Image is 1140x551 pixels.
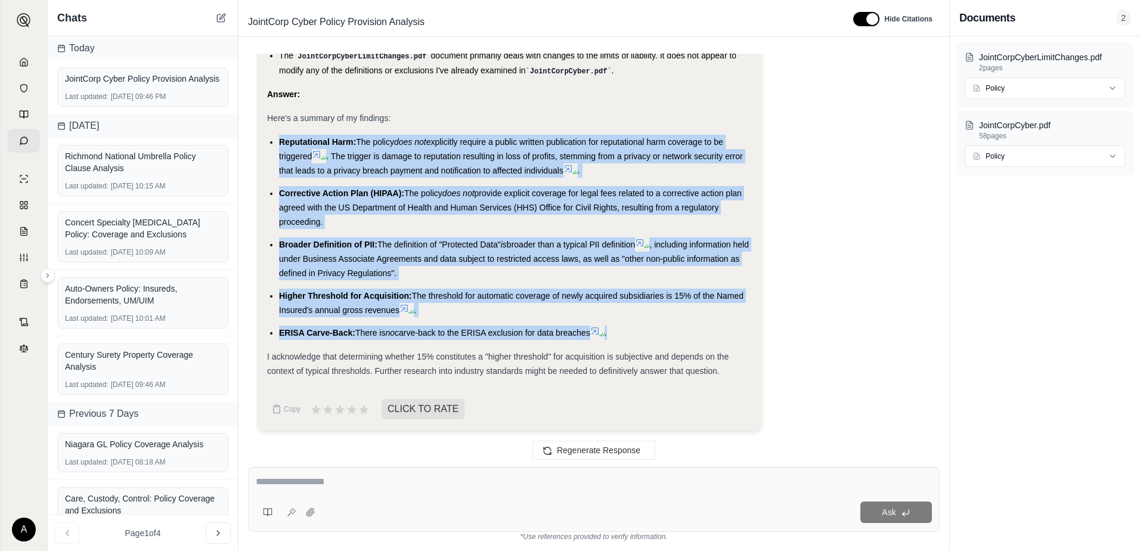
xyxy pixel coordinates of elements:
[530,67,608,76] span: JointCorpCyber.pdf
[267,352,729,376] span: I acknowledge that determining whether 15% constitutes a "higher threshold" for acquisition is su...
[65,457,221,467] div: [DATE] 08:18 AM
[979,51,1125,63] p: JointCorpCyberLimitChanges.pdf
[125,527,161,539] span: Page 1 of 4
[57,10,87,26] span: Chats
[507,240,636,249] span: broader than a typical PII definition
[41,268,55,283] button: Expand sidebar
[965,51,1125,73] button: JointCorpCyberLimitChanges.pdf2pages
[214,11,228,25] button: New Chat
[48,36,238,60] div: Today
[884,14,933,24] span: Hide Citations
[377,240,501,249] span: The definition of "Protected Data"
[355,328,386,338] span: There is
[965,119,1125,141] button: JointCorpCyber.pdf58pages
[65,314,221,323] div: [DATE] 10:01 AM
[279,51,293,60] span: The
[501,240,507,249] span: is
[267,89,300,99] strong: Answer:
[65,457,109,467] span: Last updated:
[8,76,40,100] a: Documents Vault
[414,305,416,315] span: .
[298,52,426,61] span: JointCorpCyberLimitChanges.pdf
[65,283,221,307] div: Auto-Owners Policy: Insureds, Endorsements, UM/UIM
[279,188,742,227] span: provide explicit coverage for legal fees related to a corrective action plan agreed with the US D...
[612,66,614,75] span: .
[8,129,40,153] a: Chat
[385,328,395,338] span: no
[279,291,412,301] span: Higher Threshold for Acquisition:
[8,193,40,217] a: Policy Comparisons
[1116,10,1130,26] span: 2
[243,13,839,32] div: Edit Title
[959,10,1015,26] h3: Documents
[65,181,221,191] div: [DATE] 10:15 AM
[557,445,640,455] span: Regenerate Response
[382,399,464,419] span: CLICK TO RATE
[65,380,221,389] div: [DATE] 09:46 AM
[8,246,40,270] a: Custom Report
[243,13,429,32] span: JointCorp Cyber Policy Provision Analysis
[356,137,394,147] span: The policy
[65,92,109,101] span: Last updated:
[8,167,40,191] a: Single Policy
[279,151,743,175] span: . The trigger is damage to reputation resulting in loss of profits, stemming from a privacy or ne...
[532,441,655,460] button: Regenerate Response
[404,188,442,198] span: The policy
[279,188,404,198] span: Corrective Action Plan (HIPAA):
[979,63,1125,73] p: 2 pages
[65,438,221,450] div: Niagara GL Policy Coverage Analysis
[578,166,580,175] span: .
[65,181,109,191] span: Last updated:
[65,380,109,389] span: Last updated:
[8,103,40,126] a: Prompt Library
[65,314,109,323] span: Last updated:
[979,119,1125,131] p: JointCorpCyber.pdf
[279,291,744,315] span: The threshold for automatic coverage of newly acquired subsidiaries is 15% of the Named Insured's...
[279,328,355,338] span: ERISA Carve-Back:
[65,73,221,85] div: JointCorp Cyber Policy Provision Analysis
[279,240,749,278] span: , including information held under Business Associate Agreements and data subject to restricted a...
[65,247,221,257] div: [DATE] 10:09 AM
[605,328,607,338] span: .
[8,219,40,243] a: Claim Coverage
[65,150,221,174] div: Richmond National Umbrella Policy Clause Analysis
[65,92,221,101] div: [DATE] 09:46 PM
[284,404,301,414] span: Copy
[12,518,36,541] div: A
[65,247,109,257] span: Last updated:
[267,397,305,421] button: Copy
[279,51,736,75] span: document primarily deals with changes to the limits of liability. It does not appear to modify an...
[267,113,391,123] span: Here's a summary of my findings:
[65,216,221,240] div: Concert Specialty [MEDICAL_DATA] Policy: Coverage and Exclusions
[279,137,723,161] span: explicitly require a public written publication for reputational harm coverage to be triggered
[860,502,932,523] button: Ask
[279,137,356,147] span: Reputational Harm:
[395,328,590,338] span: carve-back to the ERISA exclusion for data breaches
[8,336,40,360] a: Legal Search Engine
[279,240,377,249] span: Broader Definition of PII:
[248,532,940,541] div: *Use references provided to verify information.
[65,349,221,373] div: Century Surety Property Coverage Analysis
[8,50,40,74] a: Home
[12,8,36,32] button: Expand sidebar
[48,402,238,426] div: Previous 7 Days
[48,114,238,138] div: [DATE]
[8,272,40,296] a: Coverage Table
[882,507,896,517] span: Ask
[979,131,1125,141] p: 58 pages
[8,310,40,334] a: Contract Analysis
[442,188,475,198] span: does not
[17,13,31,27] img: Expand sidebar
[65,493,221,516] div: Care, Custody, Control: Policy Coverage and Exclusions
[394,137,426,147] span: does not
